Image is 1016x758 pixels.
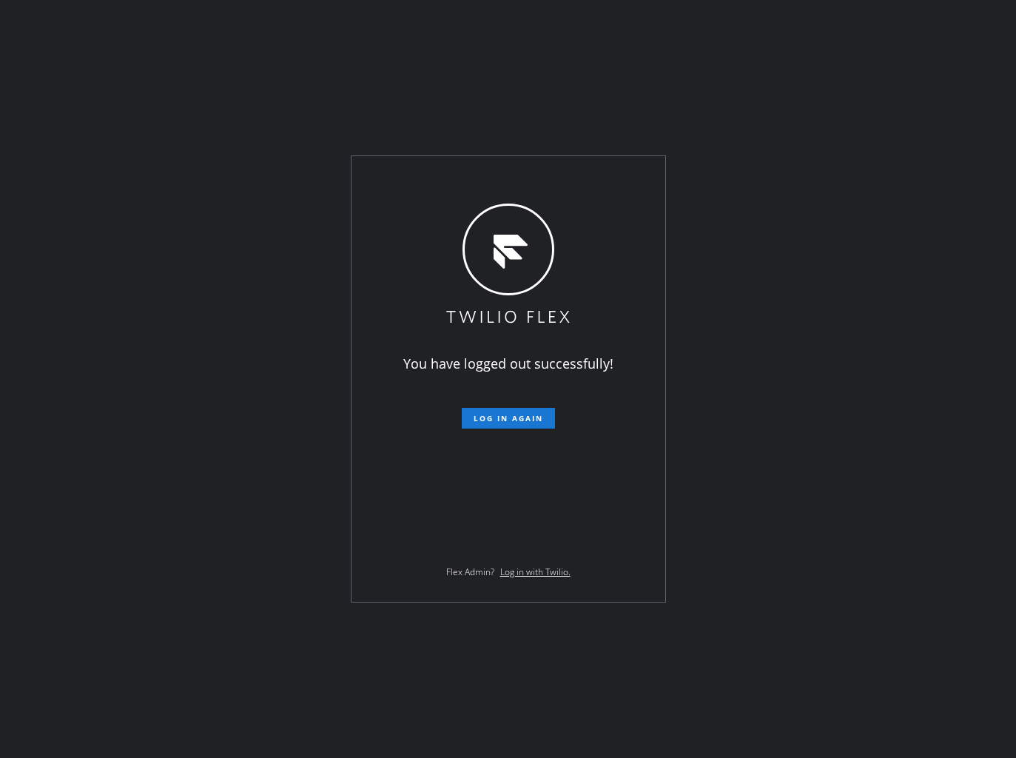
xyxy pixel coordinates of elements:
[462,408,555,429] button: Log in again
[403,355,613,372] span: You have logged out successfully!
[500,566,571,578] a: Log in with Twilio.
[474,413,543,423] span: Log in again
[446,566,494,578] span: Flex Admin?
